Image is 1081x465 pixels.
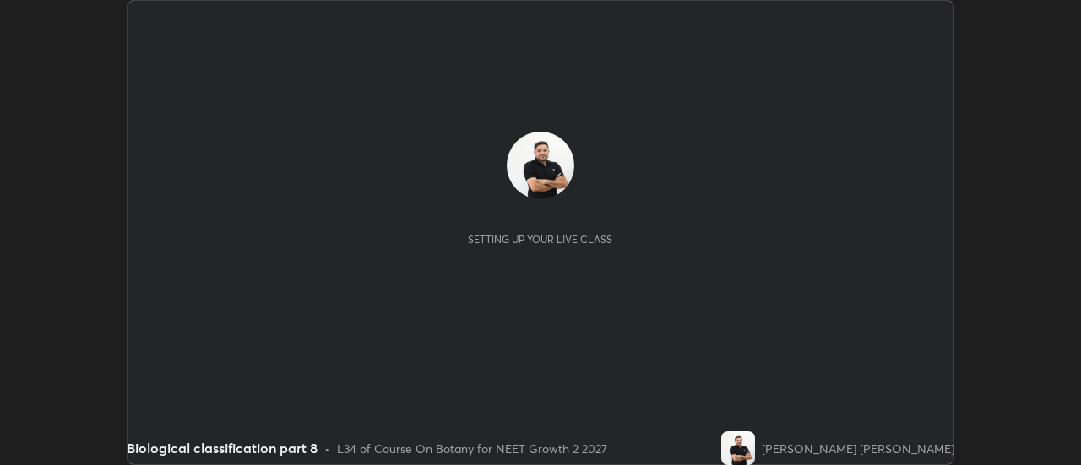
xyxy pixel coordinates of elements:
[507,132,574,199] img: 7e04d00cfadd4739aa7a1f1bbb06af02.jpg
[762,440,954,457] div: [PERSON_NAME] [PERSON_NAME]
[324,440,330,457] div: •
[721,431,755,465] img: 7e04d00cfadd4739aa7a1f1bbb06af02.jpg
[127,438,318,458] div: Biological classification part 8
[337,440,607,457] div: L34 of Course On Botany for NEET Growth 2 2027
[468,233,612,246] div: Setting up your live class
